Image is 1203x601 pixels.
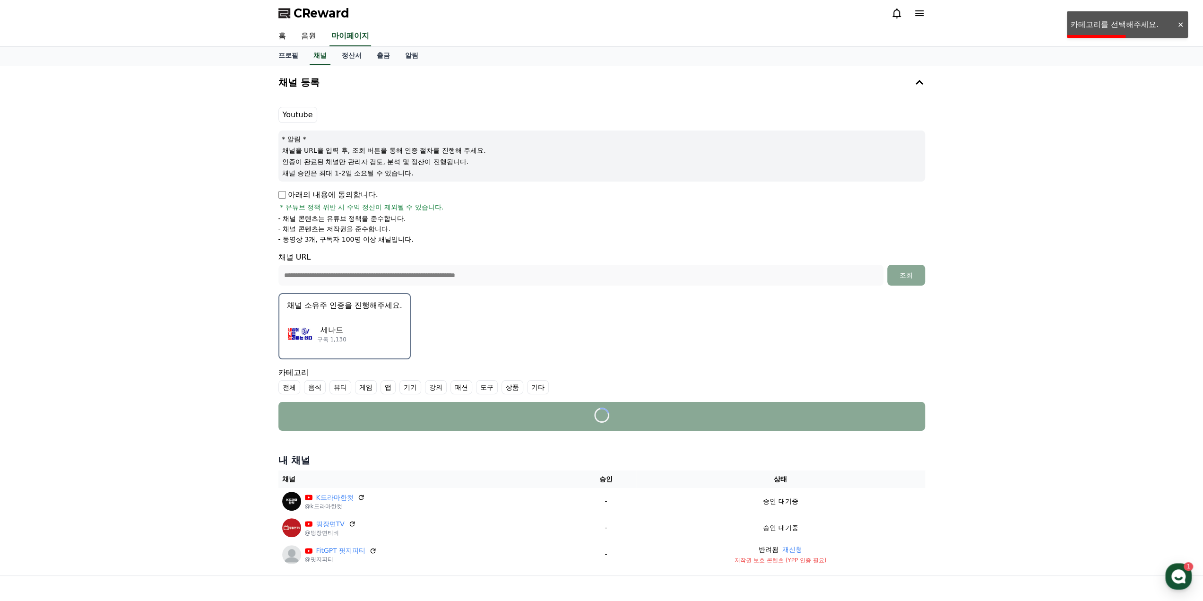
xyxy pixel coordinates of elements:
[636,470,925,488] th: 상태
[310,47,330,65] a: 채널
[305,529,356,537] p: @띵장면티비
[282,146,921,155] p: 채널을 URL을 입력 후, 조회 버튼을 통해 인증 절차를 진행해 주세요.
[759,545,779,555] p: 반려됨
[271,26,294,46] a: 홈
[282,518,301,537] img: 띵장면TV
[278,77,320,87] h4: 채널 등록
[316,519,345,529] a: 띵장면TV
[399,380,421,394] label: 기기
[282,492,301,511] img: K드라마한컷
[282,157,921,166] p: 인증이 완료된 채널만 관리자 검토, 분석 및 정산이 진행됩니다.
[304,380,326,394] label: 음식
[476,380,498,394] label: 도구
[576,470,636,488] th: 승인
[294,26,324,46] a: 음원
[3,300,62,323] a: 홈
[891,270,921,280] div: 조회
[278,367,925,394] div: 카테고리
[334,47,369,65] a: 정산서
[278,252,925,286] div: 채널 URL
[763,523,798,533] p: 승인 대기중
[329,26,371,46] a: 마이페이지
[278,235,414,244] p: - 동영상 3개, 구독자 100명 이상 채널입니다.
[287,300,402,311] p: 채널 소유주 인증을 진행해주세요.
[278,224,390,234] p: - 채널 콘텐츠는 저작권을 준수합니다.
[640,557,921,564] p: 저작권 보호 콘텐츠 (YPP 인증 필요)
[381,380,396,394] label: 앱
[580,523,632,533] p: -
[317,324,346,336] p: 세나드
[287,321,313,347] img: 세나드
[278,189,378,200] p: 아래의 내용에 동의합니다.
[355,380,377,394] label: 게임
[329,380,351,394] label: 뷰티
[122,300,182,323] a: 설정
[278,380,300,394] label: 전체
[282,545,301,564] img: FitGPT 핏지피티
[278,6,349,21] a: CReward
[278,453,925,467] h4: 내 채널
[316,493,354,503] a: K드라마한컷
[278,470,576,488] th: 채널
[782,545,802,555] button: 재신청
[62,300,122,323] a: 1대화
[369,47,398,65] a: 출금
[146,314,157,322] span: 설정
[280,202,444,212] span: * 유튜브 정책 위반 시 수익 정산이 제외될 수 있습니다.
[30,314,35,322] span: 홈
[580,549,632,559] p: -
[275,69,929,96] button: 채널 등록
[278,107,317,123] label: Youtube
[317,336,346,343] p: 구독 1,130
[316,546,366,556] a: FitGPT 핏지피티
[87,314,98,322] span: 대화
[763,496,798,506] p: 승인 대기중
[502,380,523,394] label: 상품
[527,380,549,394] label: 기타
[305,503,365,510] p: @k드라마한컷
[450,380,472,394] label: 패션
[278,214,406,223] p: - 채널 콘텐츠는 유튜브 정책을 준수합니다.
[425,380,447,394] label: 강의
[887,265,925,286] button: 조회
[271,47,306,65] a: 프로필
[278,293,411,359] button: 채널 소유주 인증을 진행해주세요. 세나드 세나드 구독 1,130
[96,299,99,307] span: 1
[305,556,377,563] p: @핏지피티
[294,6,349,21] span: CReward
[282,168,921,178] p: 채널 승인은 최대 1-2일 소요될 수 있습니다.
[398,47,426,65] a: 알림
[580,496,632,506] p: -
